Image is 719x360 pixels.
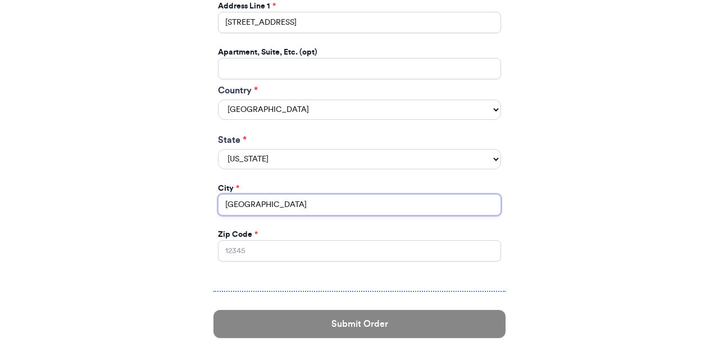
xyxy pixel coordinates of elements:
label: Address Line 1 [218,1,276,12]
label: State [218,133,501,147]
label: Country [218,84,501,97]
label: Apartment, Suite, Etc. (opt) [218,47,317,58]
button: Submit Order [213,310,506,338]
label: Zip Code [218,229,258,240]
label: City [218,183,239,194]
input: 12345 [218,240,501,262]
